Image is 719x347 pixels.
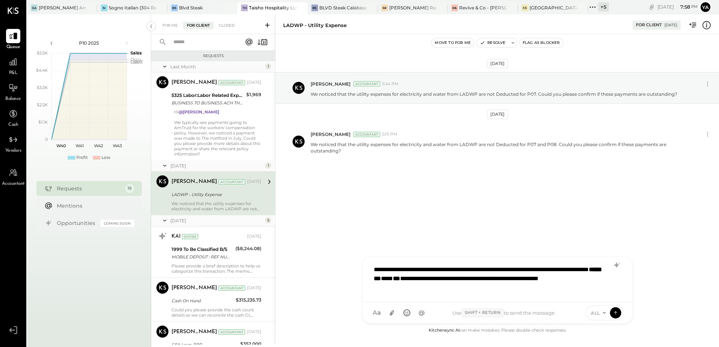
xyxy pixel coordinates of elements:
[429,308,579,317] div: Use to send the message
[155,53,272,59] div: Requests
[236,296,261,304] div: $315,235.73
[0,81,26,103] a: Balance
[432,38,474,47] button: Move to for me
[382,131,397,137] span: 5:01 PM
[283,22,347,29] div: LADWP - Utility Expense
[265,217,271,223] div: 5
[218,179,245,184] div: Accountant
[174,109,261,157] div: Hi We typically see payments going to AmTrust for the workers' compensation policy. However, we n...
[218,329,245,335] div: Accountant
[311,141,693,154] p: We noticed that the utility expenses for electricity and water from LADWP are not Deducted for P0...
[109,5,156,11] div: Sogno Italian (304 Restaurant)
[37,50,48,56] text: $5.5K
[102,155,110,161] div: Loss
[76,155,88,161] div: Profit
[171,191,259,198] div: LADWP - Utility Expense
[171,307,261,318] div: Could you please provide the cash count details so we can reconcile the cash GL account accordingly?
[38,119,48,125] text: $1.1K
[389,5,436,11] div: [PERSON_NAME] Restaurant & Deli
[699,1,711,13] button: Ya
[171,328,217,336] div: [PERSON_NAME]
[0,166,26,187] a: Accountant
[241,5,248,11] div: TH
[487,110,508,119] div: [DATE]
[235,245,261,252] div: ($8,244.08)
[171,297,234,305] div: Cash On Hand
[218,80,245,85] div: Accountant
[377,309,381,317] span: a
[171,253,233,261] div: MOBILE DEPOSIT : REF NUMBER :XXXXXXXX0785
[171,233,181,240] div: KAI
[130,57,143,62] text: Occu...
[6,44,20,51] span: Queue
[648,3,655,11] div: copy link
[591,310,600,316] span: ALL
[311,91,677,97] p: We noticed that the utility expenses for electricity and water from LADWP are not Deducted for P0...
[57,40,121,46] div: P10 2025
[461,308,504,317] span: Shift + Return
[57,219,97,227] div: Opportunities
[247,80,261,86] div: [DATE]
[311,5,318,11] div: BS
[382,81,399,87] span: 5:44 PM
[36,68,48,73] text: $4.4K
[265,63,271,69] div: 1
[130,50,142,56] text: Sales
[415,306,429,320] button: @
[459,5,506,11] div: Revive & Co - [PERSON_NAME]
[311,81,350,87] span: [PERSON_NAME]
[0,107,26,128] a: Cash
[159,22,182,29] div: For Me
[179,109,219,115] strong: @[PERSON_NAME]
[487,59,508,68] div: [DATE]
[247,179,261,185] div: [DATE]
[170,163,263,169] div: [DATE]
[218,285,245,291] div: Accountant
[657,3,698,11] div: [DATE]
[0,29,26,51] a: Queue
[419,309,425,317] span: @
[171,246,233,253] div: 1999 To Be Classified B/S
[45,137,48,142] text: 0
[477,38,508,47] button: Resolve
[31,5,38,11] div: GA
[171,92,244,99] div: 5325 Labor:Labor Related Expenses:Workers Comp Insurance
[353,81,380,86] div: Accountant
[0,133,26,154] a: Vendors
[664,23,677,28] div: [DATE]
[2,181,25,187] span: Accountant
[130,59,142,65] text: Labor
[520,38,563,47] button: Flag as Blocker
[5,148,21,154] span: Vendors
[37,85,48,90] text: $3.3K
[171,263,261,274] div: Please provide a brief description to help us categorize this transaction. The memo might be help...
[182,234,198,239] div: System
[451,5,458,11] div: R&
[57,202,130,210] div: Mentions
[171,201,261,211] div: We noticed that the utility expenses for electricity and water from LADWP are not Deducted for P0...
[8,122,18,128] span: Cash
[100,220,134,227] div: Coming Soon
[598,2,609,12] div: + 5
[353,132,380,137] div: Accountant
[171,99,244,107] div: BUSINESS TO BUSINESS ACH THE HARTFORD INSPMTCL 16266173 TAISHO HOSPITALITY LLC
[381,5,388,11] div: SR
[246,91,261,98] div: $1,969
[247,234,261,240] div: [DATE]
[37,102,48,107] text: $2.2K
[529,5,576,11] div: [GEOGRAPHIC_DATA][PERSON_NAME]
[113,143,122,148] text: W43
[0,55,26,77] a: P&L
[76,143,84,148] text: W41
[215,22,238,29] div: Closed
[179,5,203,11] div: Blvd Steak
[170,217,263,224] div: [DATE]
[370,306,384,320] button: Aa
[319,5,366,11] div: BLVD Steak Calabasas
[265,163,271,169] div: 1
[171,284,217,292] div: [PERSON_NAME]
[522,5,528,11] div: CS
[247,285,261,291] div: [DATE]
[125,184,134,193] div: 19
[101,5,108,11] div: SI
